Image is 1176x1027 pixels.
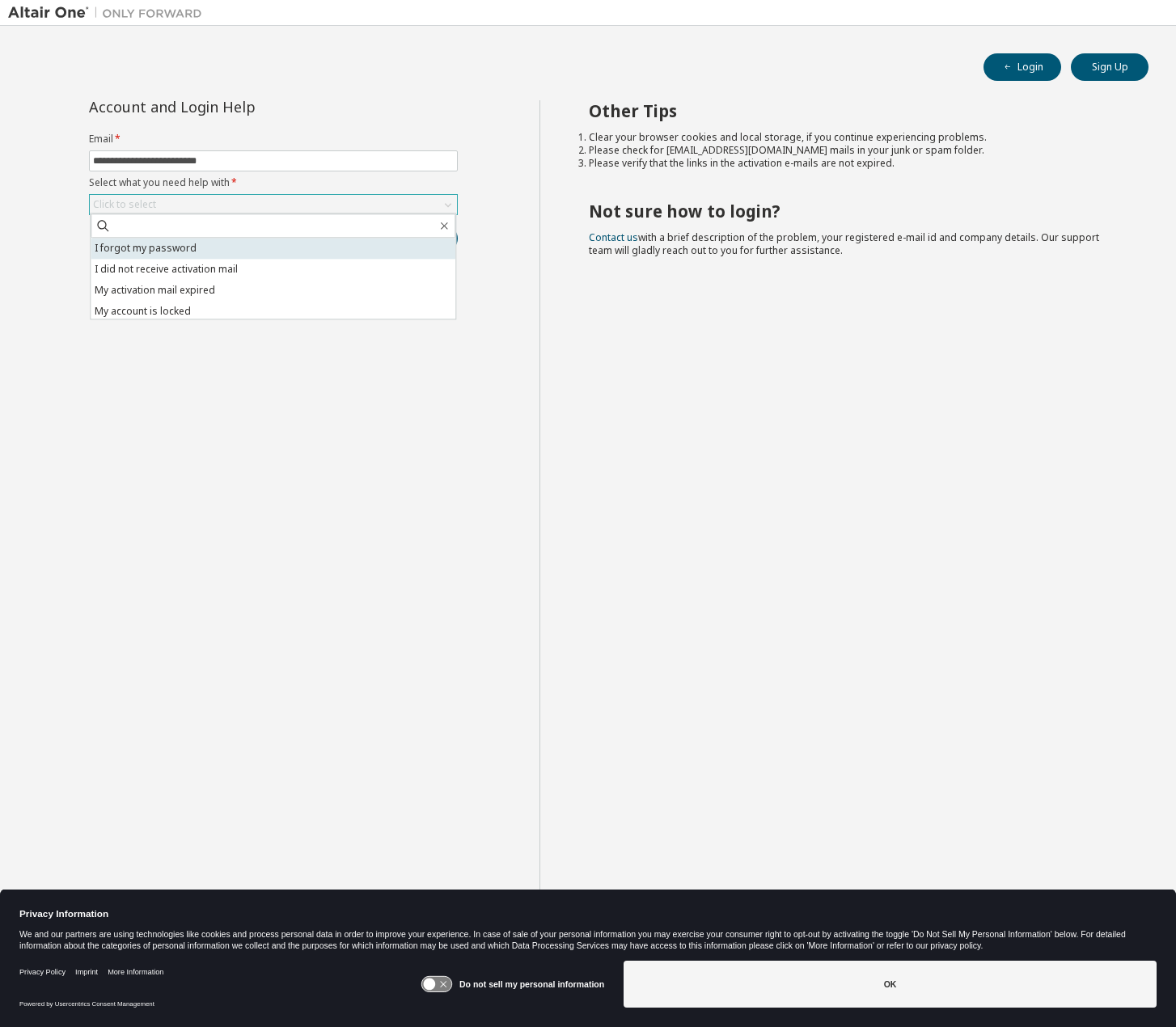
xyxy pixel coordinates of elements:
div: Click to select [90,195,457,214]
img: Altair One [8,5,210,21]
div: Account and Login Help [89,100,384,113]
li: I forgot my password [91,238,455,259]
button: Login [984,53,1061,81]
h2: Not sure how to login? [589,201,1120,222]
label: Email [89,133,458,146]
button: Sign Up [1071,53,1149,81]
label: Select what you need help with [89,176,458,189]
div: Click to select [93,198,156,211]
span: with a brief description of the problem, your registered e-mail id and company details. Our suppo... [589,230,1099,257]
li: Please verify that the links in the activation e-mails are not expired. [589,157,1120,170]
li: Please check for [EMAIL_ADDRESS][DOMAIN_NAME] mails in your junk or spam folder. [589,144,1120,157]
a: Contact us [589,230,638,244]
li: Clear your browser cookies and local storage, if you continue experiencing problems. [589,131,1120,144]
h2: Other Tips [589,100,1120,121]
